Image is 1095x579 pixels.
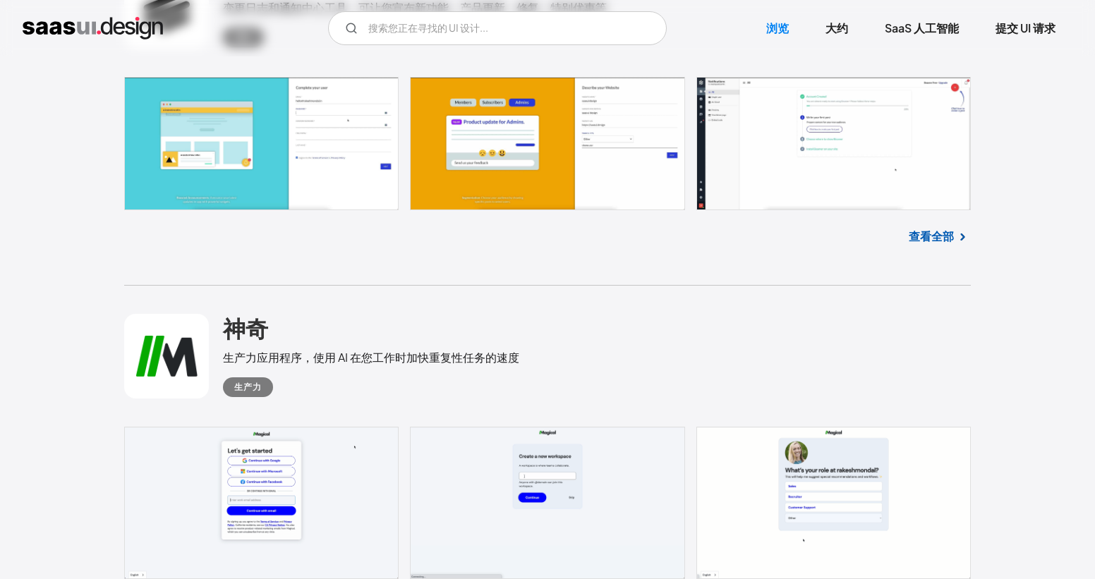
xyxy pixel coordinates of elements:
[868,13,976,44] a: SaaS 人工智能
[749,13,806,44] a: 浏览
[23,17,163,39] a: 家
[979,13,1072,44] a: 提交 UI 请求
[234,379,262,396] div: 生产力
[328,11,667,45] input: 搜索您正在寻找的 UI 设计...
[223,349,519,366] div: 生产力应用程序，使用 AI 在您工作时加快重复性任务的速度
[223,314,268,349] a: 神奇
[809,13,865,44] a: 大约
[223,314,268,342] h2: 神奇
[328,11,667,45] form: 电子邮件表格
[909,228,954,245] a: 查看全部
